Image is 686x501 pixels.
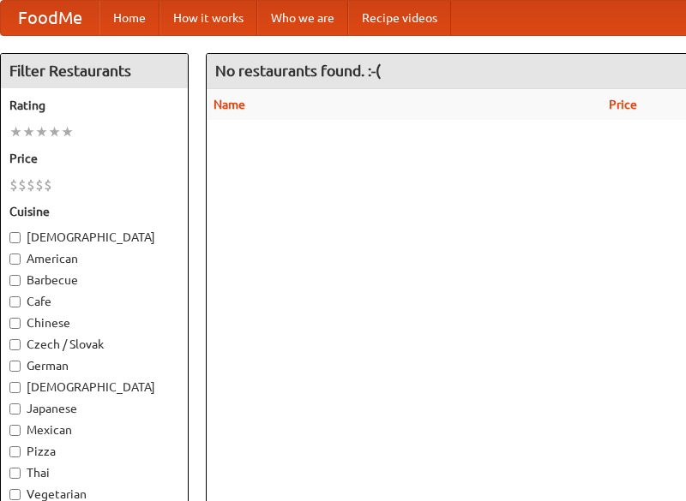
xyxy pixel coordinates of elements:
a: Who we are [257,1,348,35]
h5: Price [9,150,179,167]
li: ★ [22,122,35,141]
li: ★ [61,122,74,141]
li: ★ [9,122,22,141]
input: Cafe [9,296,21,307]
input: Chinese [9,318,21,329]
ng-pluralize: No restaurants found. :-( [215,63,381,79]
input: [DEMOGRAPHIC_DATA] [9,382,21,393]
label: American [9,250,179,267]
input: Pizza [9,446,21,457]
li: $ [44,176,52,194]
a: Recipe videos [348,1,451,35]
li: $ [18,176,27,194]
label: Mexican [9,421,179,438]
label: Pizza [9,443,179,460]
h5: Rating [9,97,179,114]
label: Thai [9,464,179,481]
label: Czech / Slovak [9,336,179,353]
label: [DEMOGRAPHIC_DATA] [9,229,179,246]
a: Name [214,98,245,111]
li: $ [27,176,35,194]
label: Cafe [9,293,179,310]
input: Thai [9,468,21,479]
a: How it works [159,1,257,35]
h5: Cuisine [9,203,179,220]
li: $ [9,176,18,194]
input: Czech / Slovak [9,339,21,350]
li: $ [35,176,44,194]
input: [DEMOGRAPHIC_DATA] [9,232,21,243]
label: Japanese [9,400,179,417]
h4: Filter Restaurants [1,54,188,88]
input: Barbecue [9,275,21,286]
a: Home [99,1,159,35]
input: Mexican [9,425,21,436]
a: Price [609,98,637,111]
input: American [9,253,21,265]
label: Chinese [9,314,179,331]
input: Japanese [9,403,21,415]
input: Vegetarian [9,489,21,500]
label: Barbecue [9,271,179,289]
li: ★ [48,122,61,141]
label: [DEMOGRAPHIC_DATA] [9,379,179,396]
li: ★ [35,122,48,141]
a: FoodMe [1,1,99,35]
input: German [9,361,21,372]
label: German [9,357,179,374]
